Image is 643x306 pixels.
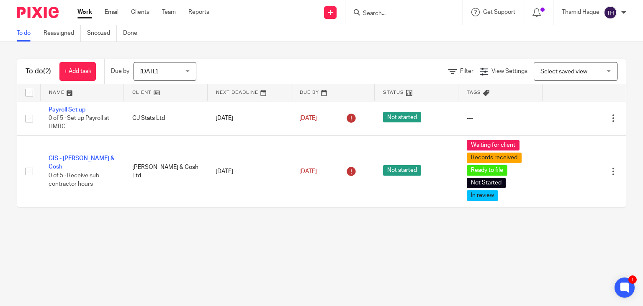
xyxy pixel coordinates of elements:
[383,112,421,122] span: Not started
[77,8,92,16] a: Work
[17,7,59,18] img: Pixie
[362,10,437,18] input: Search
[299,169,317,174] span: [DATE]
[467,165,507,176] span: Ready to file
[87,25,117,41] a: Snoozed
[540,69,587,75] span: Select saved view
[467,153,522,163] span: Records received
[49,107,85,113] a: Payroll Set up
[460,68,473,74] span: Filter
[467,190,498,201] span: In review
[162,8,176,16] a: Team
[123,25,144,41] a: Done
[49,115,109,130] span: 0 of 5 · Set up Payroll at HMRC
[26,67,51,76] h1: To do
[467,178,506,188] span: Not Started
[124,101,208,135] td: GJ Stats Ltd
[44,25,81,41] a: Reassigned
[467,90,481,95] span: Tags
[483,9,515,15] span: Get Support
[207,101,291,135] td: [DATE]
[491,68,527,74] span: View Settings
[140,69,158,75] span: [DATE]
[207,135,291,207] td: [DATE]
[17,25,37,41] a: To do
[562,8,599,16] p: Thamid Haque
[467,140,520,150] span: Waiting for client
[299,115,317,121] span: [DATE]
[131,8,149,16] a: Clients
[628,275,637,284] div: 1
[111,67,129,75] p: Due by
[383,165,421,176] span: Not started
[124,135,208,207] td: [PERSON_NAME] & Cosh Ltd
[43,68,51,75] span: (2)
[59,62,96,81] a: + Add task
[49,156,114,170] a: CIS - [PERSON_NAME] & Cosh
[604,6,617,19] img: svg%3E
[188,8,209,16] a: Reports
[467,114,534,122] div: ---
[105,8,118,16] a: Email
[49,173,99,187] span: 0 of 5 · Receive sub contractor hours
